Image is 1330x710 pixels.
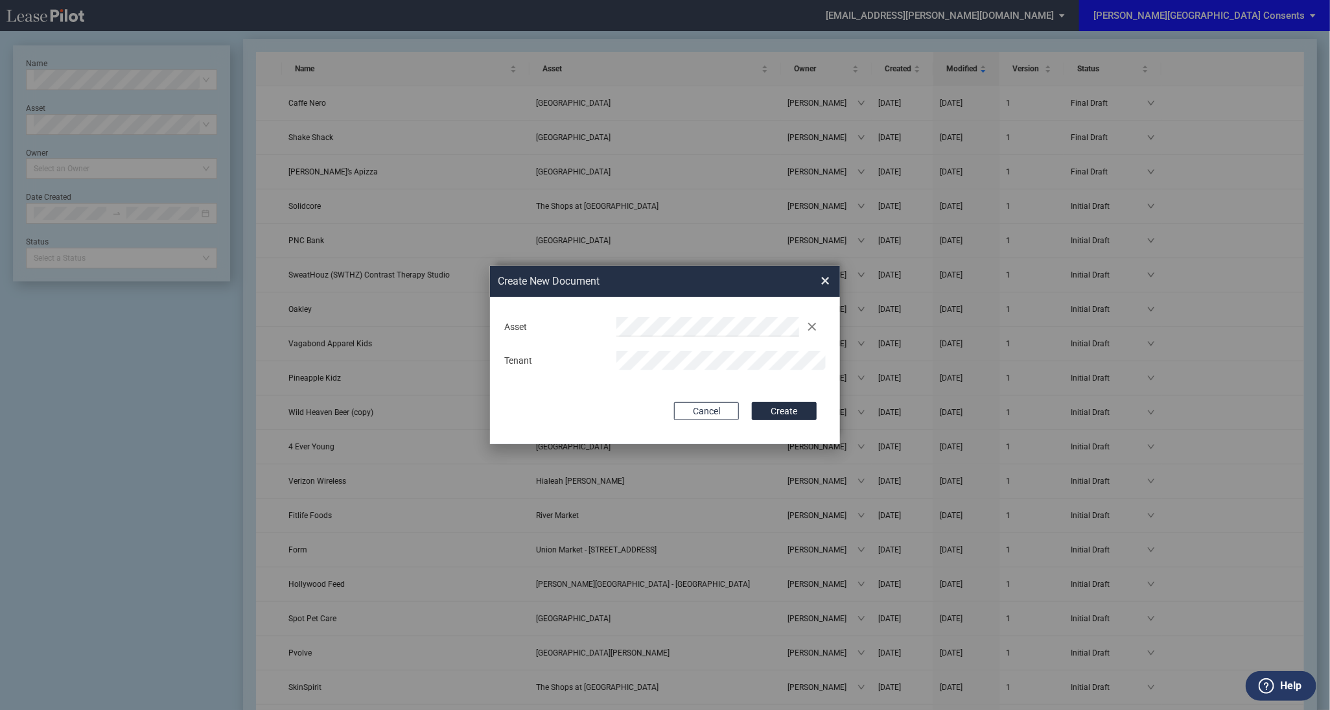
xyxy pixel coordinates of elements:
[1280,678,1301,694] label: Help
[496,355,609,368] div: Tenant
[821,270,830,291] span: ×
[490,266,840,445] md-dialog: Create New ...
[674,402,739,420] button: Cancel
[496,321,609,334] div: Asset
[498,274,774,289] h2: Create New Document
[752,402,817,420] button: Create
